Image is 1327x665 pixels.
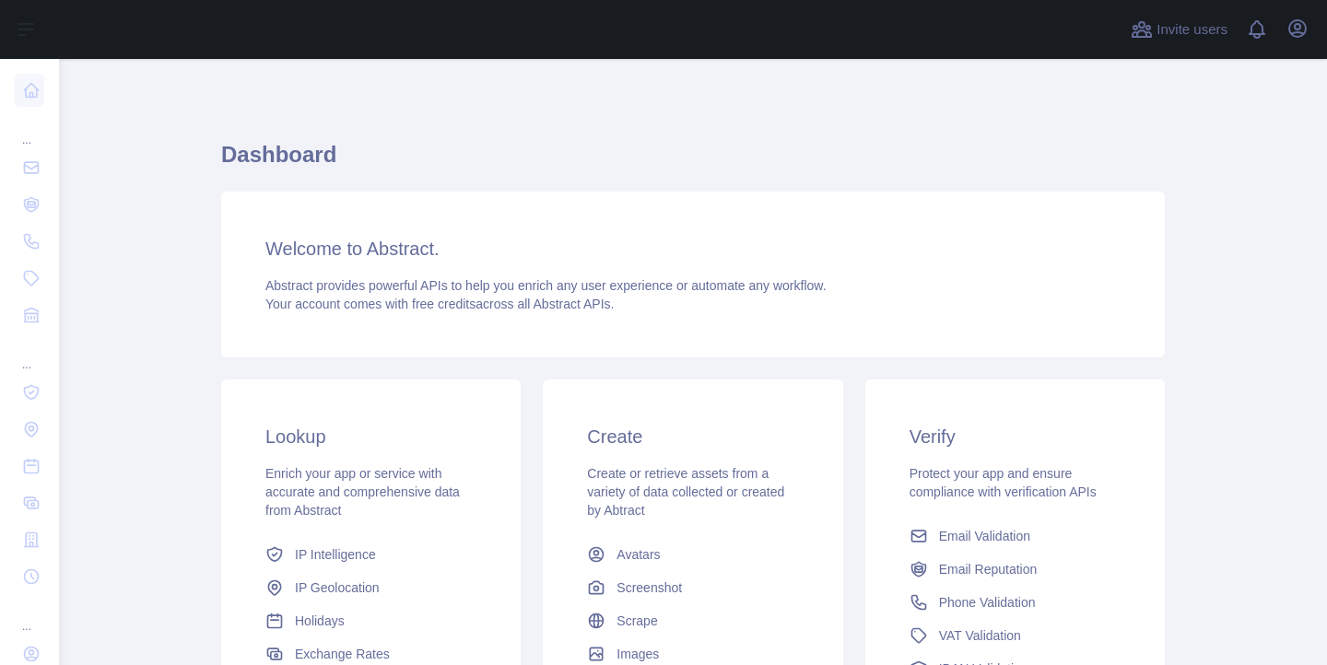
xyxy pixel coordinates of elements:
span: IP Intelligence [295,545,376,564]
h1: Dashboard [221,140,1165,184]
div: ... [15,111,44,147]
a: Avatars [580,538,805,571]
div: ... [15,335,44,372]
h3: Verify [910,424,1121,449]
span: Enrich your app or service with accurate and comprehensive data from Abstract [265,466,460,518]
span: Images [617,645,659,663]
span: Email Validation [939,527,1030,545]
span: Abstract provides powerful APIs to help you enrich any user experience or automate any workflow. [265,278,827,293]
h3: Create [587,424,798,449]
span: Your account comes with across all Abstract APIs. [265,297,614,311]
span: Create or retrieve assets from a variety of data collected or created by Abtract [587,466,784,518]
span: Exchange Rates [295,645,390,663]
span: Invite users [1157,19,1227,41]
button: Invite users [1127,15,1231,44]
span: Screenshot [617,578,682,597]
a: Email Reputation [902,553,1128,586]
span: Holidays [295,612,345,630]
a: Phone Validation [902,586,1128,619]
h3: Lookup [265,424,476,449]
a: VAT Validation [902,619,1128,652]
span: free credits [412,297,476,311]
span: Avatars [617,545,660,564]
a: IP Intelligence [258,538,484,571]
div: ... [15,597,44,634]
span: Email Reputation [939,560,1038,578]
span: IP Geolocation [295,578,380,597]
h3: Welcome to Abstract. [265,236,1121,262]
a: Scrape [580,604,805,637]
span: Phone Validation [939,593,1036,612]
span: Protect your app and ensure compliance with verification APIs [910,466,1097,499]
span: VAT Validation [939,626,1021,645]
a: IP Geolocation [258,571,484,604]
a: Screenshot [580,571,805,604]
a: Holidays [258,604,484,637]
span: Scrape [617,612,657,630]
a: Email Validation [902,519,1128,553]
